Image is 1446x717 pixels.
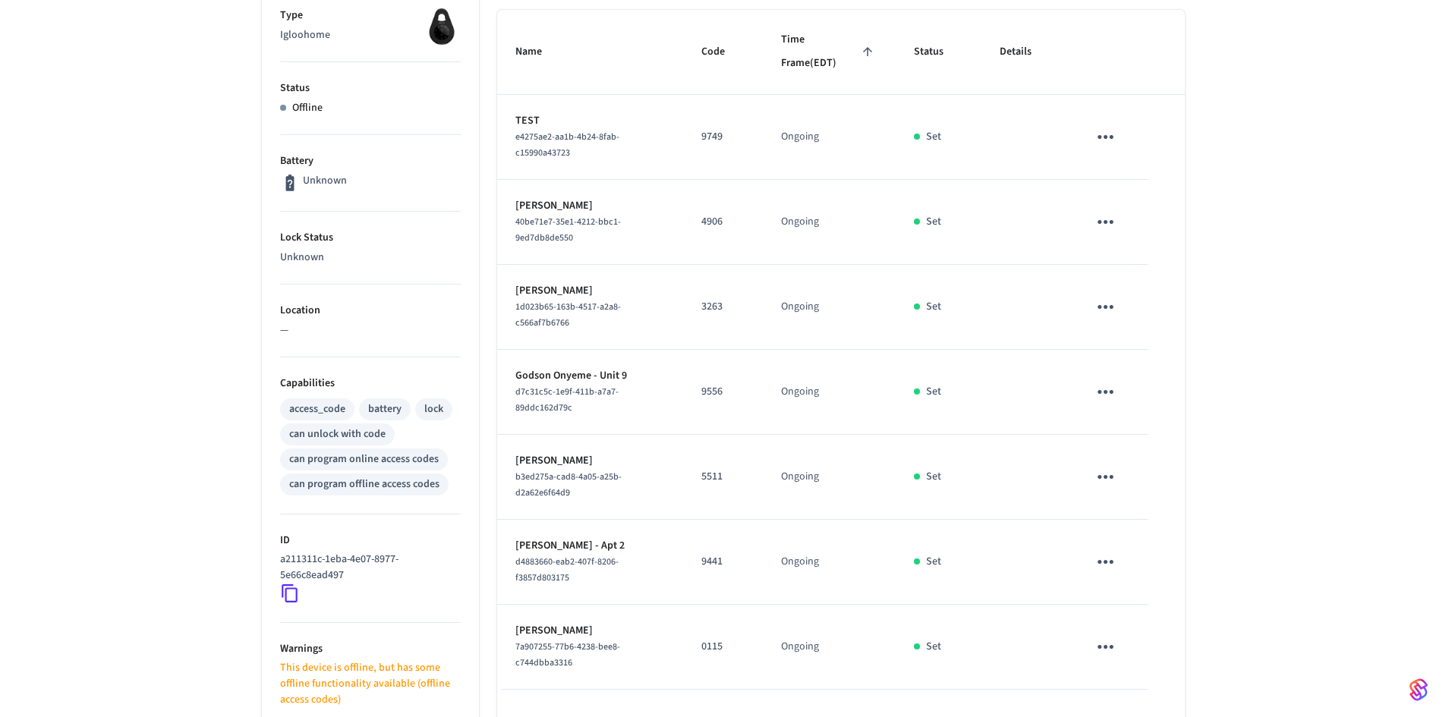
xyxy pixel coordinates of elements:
p: Igloohome [280,27,461,43]
p: TEST [515,113,665,129]
p: Status [280,80,461,96]
p: 9749 [701,129,745,145]
span: Time Frame(EDT) [781,28,878,76]
p: [PERSON_NAME] - Apt 2 [515,538,665,554]
p: Warnings [280,641,461,657]
span: 7a907255-77b6-4238-bee8-c744dbba3316 [515,640,620,669]
p: Set [926,469,941,485]
td: Ongoing [763,265,896,350]
span: d7c31c5c-1e9f-411b-a7a7-89ddc162d79c [515,385,619,414]
p: ID [280,533,461,549]
p: 0115 [701,639,745,655]
td: Ongoing [763,180,896,265]
p: Unknown [280,250,461,266]
img: SeamLogoGradient.69752ec5.svg [1410,678,1428,702]
p: 5511 [701,469,745,485]
div: can unlock with code [289,426,386,442]
p: Capabilities [280,376,461,392]
div: access_code [289,401,345,417]
p: [PERSON_NAME] [515,198,665,214]
div: lock [424,401,443,417]
p: This device is offline, but has some offline functionality available (offline access codes) [280,660,461,708]
p: Godson Onyeme - Unit 9 [515,368,665,384]
div: can program online access codes [289,451,439,467]
div: can program offline access codes [289,476,439,492]
span: 1d023b65-163b-4517-a2a8-c566af7b6766 [515,300,621,329]
p: Set [926,384,941,400]
p: Set [926,214,941,230]
p: Lock Status [280,230,461,246]
p: a211311c-1eba-4e07-8977-5e66c8ead497 [280,552,455,583]
table: sticky table [497,10,1185,690]
p: — [280,322,461,338]
p: 3263 [701,299,745,315]
td: Ongoing [763,350,896,435]
p: [PERSON_NAME] [515,623,665,639]
span: Code [701,40,745,64]
td: Ongoing [763,435,896,520]
span: e4275ae2-aa1b-4b24-8fab-c15990a43723 [515,131,619,159]
span: Details [1000,40,1051,64]
div: battery [368,401,402,417]
td: Ongoing [763,95,896,180]
span: d4883660-eab2-407f-8206-f3857d803175 [515,555,619,584]
p: Offline [292,100,323,116]
p: 9556 [701,384,745,400]
span: Name [515,40,562,64]
span: 40be71e7-35e1-4212-bbc1-9ed7db8de550 [515,215,621,244]
p: Location [280,303,461,319]
p: Type [280,8,461,24]
p: Set [926,639,941,655]
p: Set [926,299,941,315]
td: Ongoing [763,520,896,605]
p: [PERSON_NAME] [515,283,665,299]
p: Battery [280,153,461,169]
p: 4906 [701,214,745,230]
p: Set [926,554,941,570]
td: Ongoing [763,605,896,690]
span: b3ed275a-cad8-4a05-a25b-d2a62e6f64d9 [515,470,622,499]
p: [PERSON_NAME] [515,453,665,469]
p: Set [926,129,941,145]
p: 9441 [701,554,745,570]
img: igloohome_igke [423,8,461,46]
p: Unknown [303,173,347,189]
span: Status [914,40,963,64]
